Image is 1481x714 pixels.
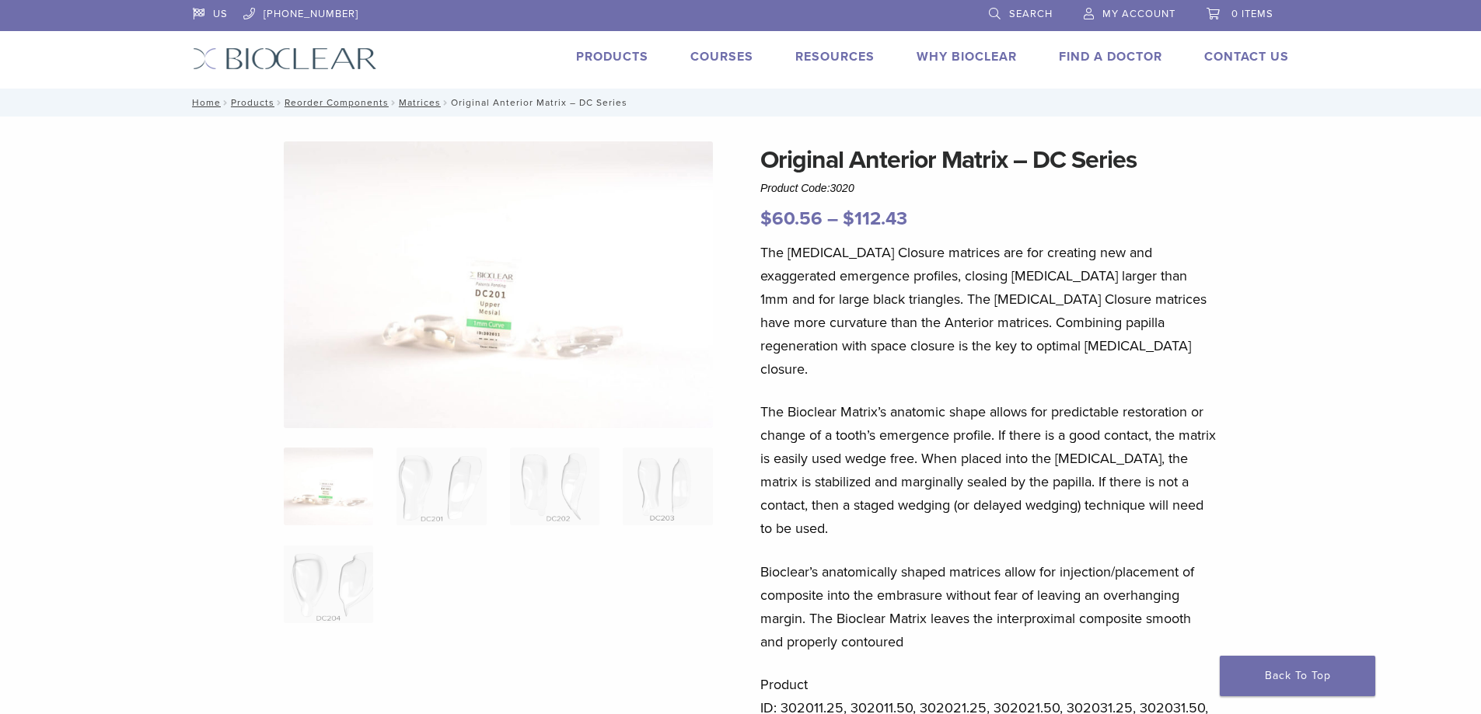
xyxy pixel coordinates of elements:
img: Original Anterior Matrix - DC Series - Image 5 [284,545,373,623]
img: Original Anterior Matrix - DC Series - Image 3 [510,448,599,525]
span: $ [843,207,854,230]
p: Bioclear’s anatomically shaped matrices allow for injection/placement of composite into the embra... [760,560,1217,653]
span: / [274,99,285,106]
img: Original Anterior Matrix - DC Series - Image 2 [396,448,486,525]
a: Courses [690,49,753,64]
a: Why Bioclear [917,49,1017,64]
span: $ [760,207,772,230]
a: Products [231,97,274,108]
a: Matrices [399,97,441,108]
p: The Bioclear Matrix’s anatomic shape allows for predictable restoration or change of a tooth’s em... [760,400,1217,540]
img: Anterior Original DC Series Matrices [284,141,713,428]
nav: Original Anterior Matrix – DC Series [181,89,1301,117]
a: Find A Doctor [1059,49,1162,64]
span: My Account [1102,8,1175,20]
span: – [827,207,838,230]
img: Bioclear [193,47,377,70]
span: Search [1009,8,1053,20]
a: Contact Us [1204,49,1289,64]
bdi: 112.43 [843,207,907,230]
span: / [221,99,231,106]
img: Original Anterior Matrix - DC Series - Image 4 [623,448,712,525]
a: Resources [795,49,875,64]
span: / [389,99,399,106]
p: The [MEDICAL_DATA] Closure matrices are for creating new and exaggerated emergence profiles, clos... [760,241,1217,381]
span: / [441,99,451,106]
a: Home [187,97,221,108]
bdi: 60.56 [760,207,823,230]
a: Reorder Components [285,97,389,108]
span: Product Code: [760,182,854,194]
span: 3020 [830,182,854,194]
img: Anterior-Original-DC-Series-Matrices-324x324.jpg [284,448,373,525]
h1: Original Anterior Matrix – DC Series [760,141,1217,179]
a: Products [576,49,648,64]
a: Back To Top [1220,656,1375,696]
span: 0 items [1231,8,1273,20]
